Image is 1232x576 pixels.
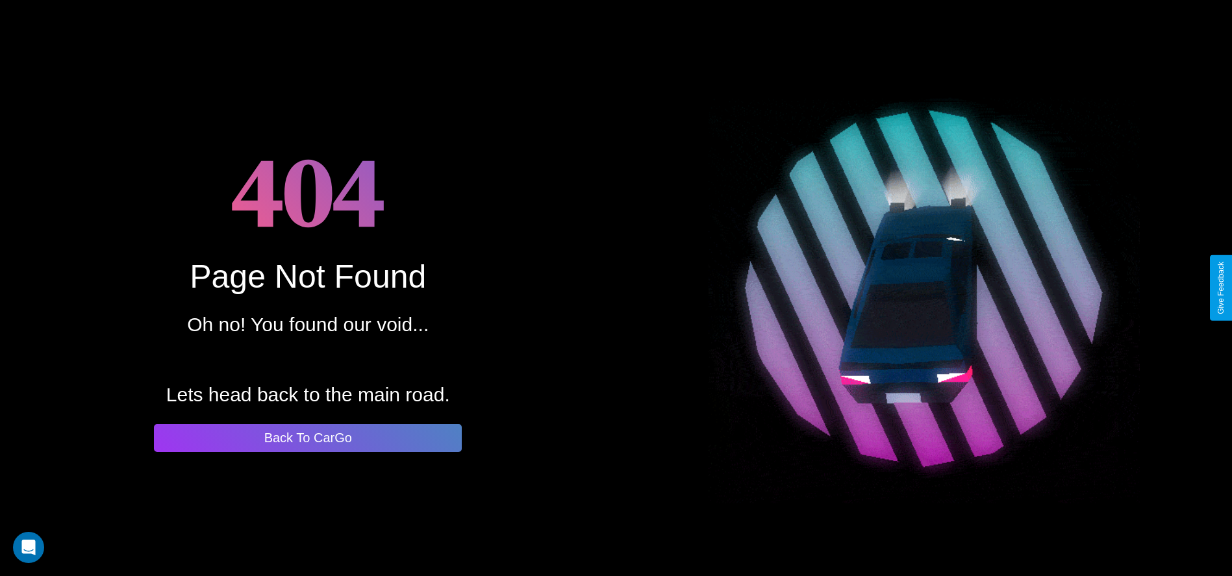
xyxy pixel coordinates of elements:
[231,125,385,258] h1: 404
[709,73,1140,504] img: spinning car
[1216,262,1226,314] div: Give Feedback
[13,532,44,563] div: Open Intercom Messenger
[154,424,462,452] button: Back To CarGo
[190,258,426,295] div: Page Not Found
[166,307,450,412] p: Oh no! You found our void... Lets head back to the main road.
